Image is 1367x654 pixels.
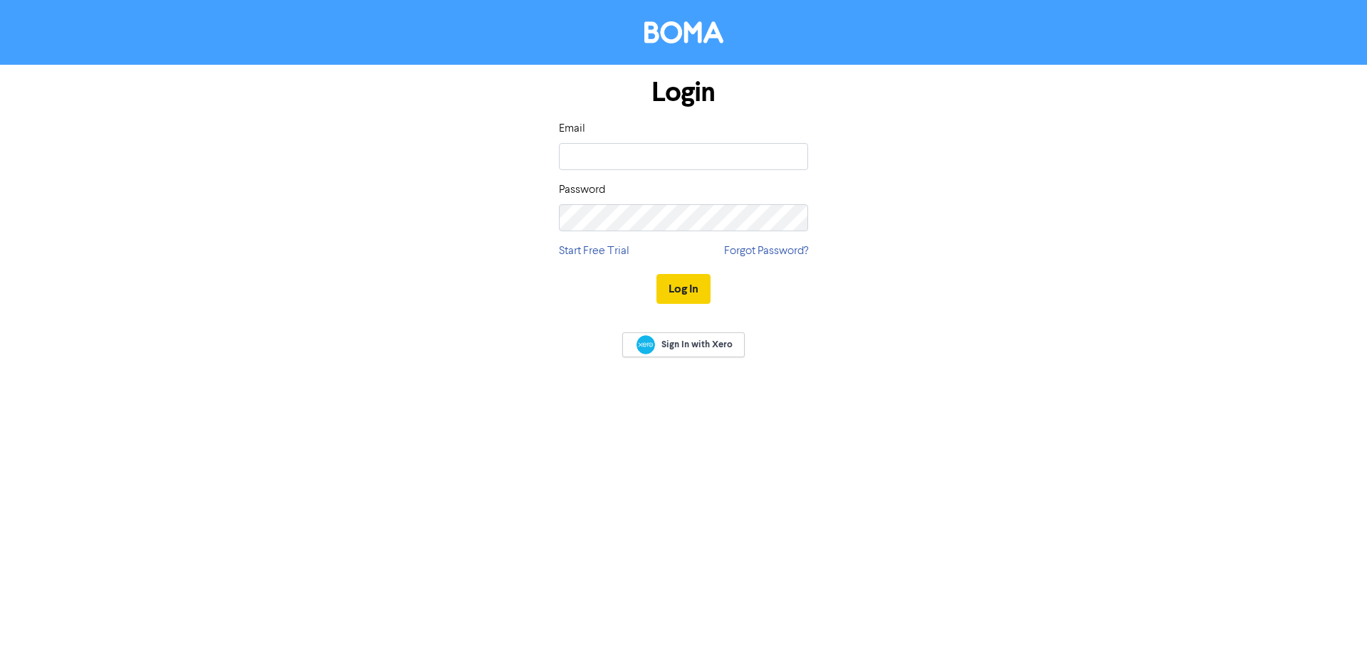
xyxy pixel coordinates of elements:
[644,21,723,43] img: BOMA Logo
[622,332,745,357] a: Sign In with Xero
[559,181,605,199] label: Password
[1296,586,1367,654] iframe: Chat Widget
[656,274,711,304] button: Log In
[559,76,808,109] h1: Login
[661,338,733,351] span: Sign In with Xero
[559,243,629,260] a: Start Free Trial
[559,120,585,137] label: Email
[637,335,655,354] img: Xero logo
[724,243,808,260] a: Forgot Password?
